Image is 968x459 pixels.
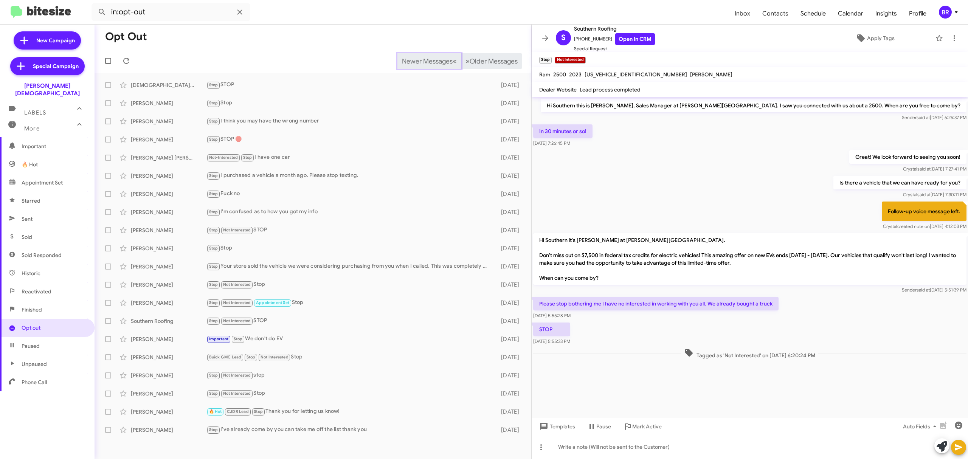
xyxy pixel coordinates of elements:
span: Stop [209,391,218,396]
span: Stop [209,173,218,178]
div: [DATE] [493,390,525,397]
p: Please stop bothering me I have no interested in working with you all. We already bought a truck [533,297,779,310]
span: « [453,56,457,66]
h1: Opt Out [105,31,147,43]
span: Sender [DATE] 5:51:39 PM [902,287,966,293]
span: Starred [22,197,40,205]
div: [DATE] [493,99,525,107]
span: Stop [209,282,218,287]
span: Mark Active [632,420,662,433]
span: [PHONE_NUMBER] [574,33,655,45]
div: [DEMOGRAPHIC_DATA][PERSON_NAME] [131,81,206,89]
span: Contacts [756,3,794,25]
a: Insights [869,3,903,25]
span: Stop [209,209,218,214]
span: Appointment Set [256,300,289,305]
span: Not Interested [223,282,251,287]
div: [DATE] [493,426,525,434]
p: Hi Southern it's [PERSON_NAME] at [PERSON_NAME][GEOGRAPHIC_DATA]. Don't miss out on $7,500 in fed... [533,233,966,285]
div: [DATE] [493,299,525,307]
div: Stop [206,244,493,253]
span: Crystal [DATE] 7:27:41 PM [903,166,966,172]
div: [DATE] [493,81,525,89]
div: [PERSON_NAME] [131,281,206,288]
span: Reactivated [22,288,51,295]
span: Dealer Website [539,86,577,93]
span: Schedule [794,3,832,25]
div: Stop [206,298,493,307]
div: [PERSON_NAME] [131,208,206,216]
div: I purchased a vehicle a month ago. Please stop texting. [206,171,493,180]
span: said at [917,115,930,120]
div: Stop [206,99,493,107]
p: Hi Southern this is [PERSON_NAME], Sales Manager at [PERSON_NAME][GEOGRAPHIC_DATA]. I saw you con... [541,99,966,112]
span: Labels [24,109,46,116]
div: BR [939,6,952,19]
span: Templates [538,420,575,433]
div: [PERSON_NAME] [131,245,206,252]
div: [DATE] [493,408,525,416]
div: [PERSON_NAME] [131,408,206,416]
div: I think you may have the wrong number [206,117,493,126]
span: Not Interested [223,318,251,323]
span: Southern Roofing [574,24,655,33]
div: [DATE] [493,354,525,361]
div: [PERSON_NAME] [131,190,206,198]
div: I'm confused as to how you got my info [206,208,493,216]
div: [PERSON_NAME] [131,226,206,234]
span: Inbox [729,3,756,25]
div: [PERSON_NAME] [131,372,206,379]
small: Stop [539,57,552,64]
span: Stop [209,427,218,432]
button: Mark Active [617,420,668,433]
button: Pause [581,420,617,433]
div: STOP 🛑 [206,135,493,144]
div: [DATE] [493,281,525,288]
span: Stop [209,137,218,142]
span: Not Interested [223,300,251,305]
p: Follow-up voice message left. [882,202,966,221]
div: [DATE] [493,154,525,161]
span: [US_VEHICLE_IDENTIFICATION_NUMBER] [585,71,687,78]
span: Opt out [22,324,40,332]
div: STOP [206,81,493,89]
span: CJDR Lead [227,409,249,414]
input: Search [92,3,250,21]
span: 🔥 Hot [22,161,38,168]
div: Fuck no [206,189,493,198]
button: Templates [532,420,581,433]
div: [DATE] [493,317,525,325]
span: Buick GMC Lead [209,355,242,360]
span: [DATE] 5:55:28 PM [533,313,571,318]
span: Paused [22,342,40,350]
span: Stop [209,82,218,87]
div: [PERSON_NAME] [131,99,206,107]
a: Special Campaign [10,57,85,75]
span: Stop [209,101,218,105]
div: We don't do EV [206,335,493,343]
button: BR [932,6,960,19]
p: In 30 minutes or so! [533,124,593,138]
div: [DATE] [493,372,525,379]
button: Apply Tags [818,31,932,45]
span: Historic [22,270,40,277]
span: said at [917,166,931,172]
div: [PERSON_NAME] [131,118,206,125]
div: [DATE] [493,263,525,270]
span: Stop [209,264,218,269]
button: Next [461,53,522,69]
span: Stop [209,318,218,323]
span: Stop [209,228,218,233]
div: [PERSON_NAME] [131,263,206,270]
div: [DATE] [493,118,525,125]
span: Special Campaign [33,62,79,70]
span: Special Request [574,45,655,53]
div: Southern Roofing [131,317,206,325]
div: I've already come by you can take me off the list thank you [206,425,493,434]
span: Auto Fields [903,420,939,433]
span: Stop [209,373,218,378]
span: Finished [22,306,42,313]
span: Stop [247,355,256,360]
span: 🔥 Hot [209,409,222,414]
